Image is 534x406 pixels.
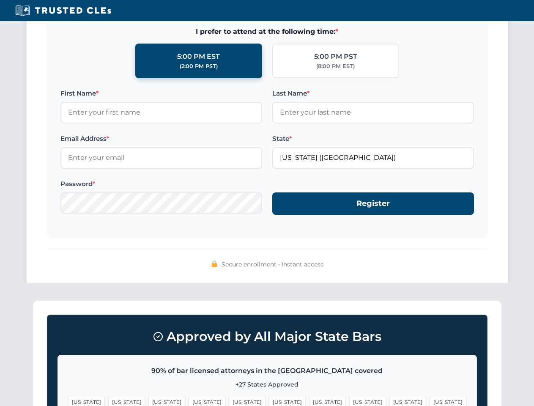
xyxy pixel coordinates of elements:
[60,88,262,99] label: First Name
[272,134,474,144] label: State
[272,88,474,99] label: Last Name
[68,380,466,389] p: +27 States Approved
[13,4,114,17] img: Trusted CLEs
[177,51,220,62] div: 5:00 PM EST
[60,134,262,144] label: Email Address
[316,62,355,71] div: (8:00 PM EST)
[272,102,474,123] input: Enter your last name
[60,102,262,123] input: Enter your first name
[272,147,474,168] input: Florida (FL)
[60,147,262,168] input: Enter your email
[60,26,474,37] span: I prefer to attend at the following time:
[180,62,218,71] div: (2:00 PM PST)
[58,325,477,348] h3: Approved by All Major State Bars
[222,260,323,269] span: Secure enrollment • Instant access
[211,261,218,267] img: 🔒
[68,365,466,376] p: 90% of bar licensed attorneys in the [GEOGRAPHIC_DATA] covered
[314,51,357,62] div: 5:00 PM PST
[60,179,262,189] label: Password
[272,192,474,215] button: Register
